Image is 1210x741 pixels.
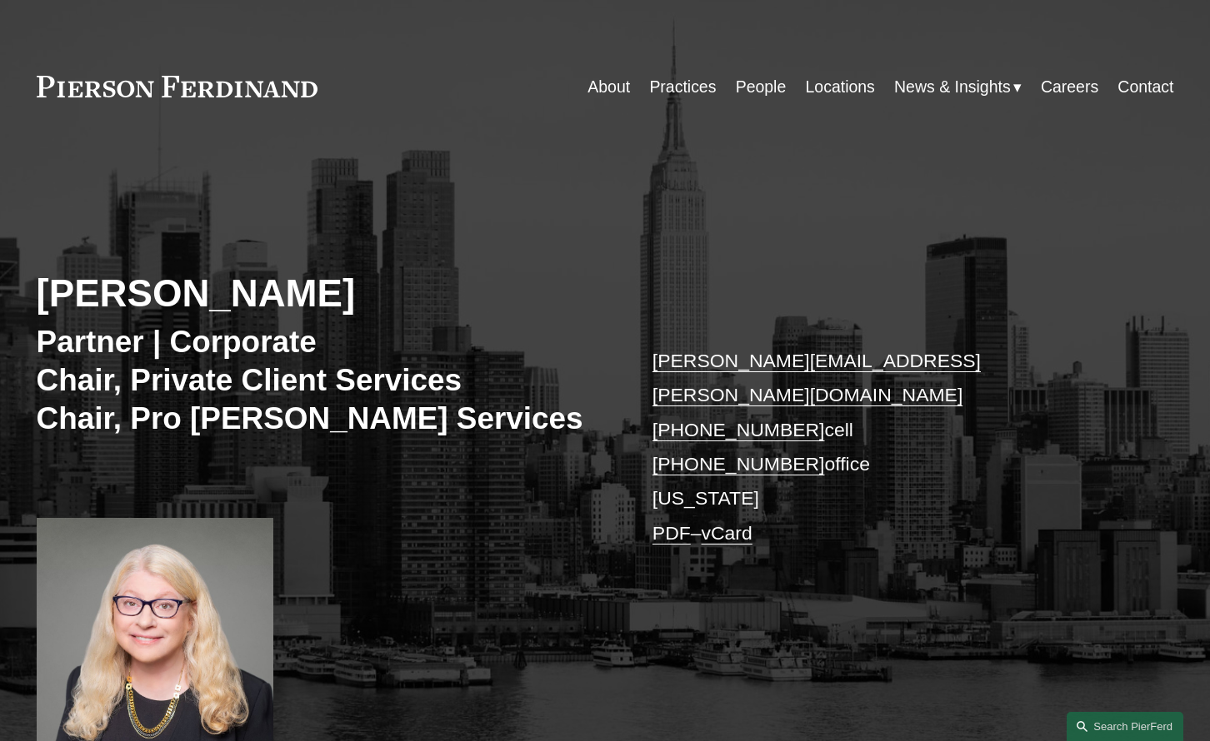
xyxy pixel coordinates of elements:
[652,350,981,405] a: [PERSON_NAME][EMAIL_ADDRESS][PERSON_NAME][DOMAIN_NAME]
[652,419,825,440] a: [PHONE_NUMBER]
[736,71,787,103] a: People
[37,271,605,316] h2: [PERSON_NAME]
[894,71,1022,103] a: folder dropdown
[894,72,1011,102] span: News & Insights
[1067,712,1183,741] a: Search this site
[1041,71,1098,103] a: Careers
[587,71,630,103] a: About
[652,453,825,475] a: [PHONE_NUMBER]
[652,344,1127,550] p: cell office [US_STATE] –
[37,323,605,437] h3: Partner | Corporate Chair, Private Client Services Chair, Pro [PERSON_NAME] Services
[649,71,716,103] a: Practices
[1117,71,1173,103] a: Contact
[652,522,691,544] a: PDF
[702,522,752,544] a: vCard
[806,71,875,103] a: Locations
